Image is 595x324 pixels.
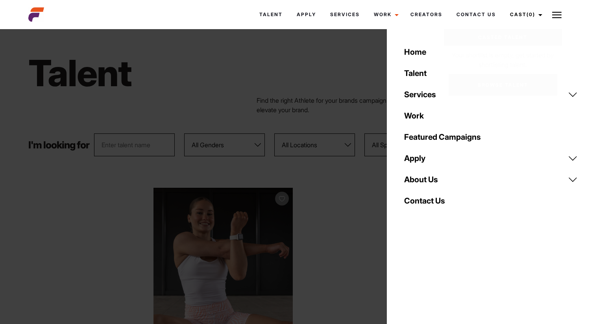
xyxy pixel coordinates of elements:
[403,4,449,25] a: Creators
[444,29,562,46] a: Casted Talent
[399,63,582,84] a: Talent
[399,41,582,63] a: Home
[323,4,367,25] a: Services
[94,133,175,156] input: Enter talent name
[28,50,338,96] h1: Talent
[399,148,582,169] a: Apply
[449,4,503,25] a: Contact Us
[449,74,557,96] a: Browse Talent
[399,84,582,105] a: Services
[552,10,562,20] img: Burger icon
[527,11,535,17] span: (0)
[399,126,582,148] a: Featured Campaigns
[444,46,562,69] p: Your shortlist is empty, get started by shortlisting talent.
[257,96,566,115] p: Find the right Athlete for your brands campaign with our highly-skilled talent. The perfect stand...
[28,140,89,150] p: I'm looking for
[367,4,403,25] a: Work
[28,7,44,22] img: cropped-aefm-brand-fav-22-square.png
[503,4,547,25] a: Cast(0)
[399,169,582,190] a: About Us
[290,4,323,25] a: Apply
[399,190,582,211] a: Contact Us
[252,4,290,25] a: Talent
[399,105,582,126] a: Work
